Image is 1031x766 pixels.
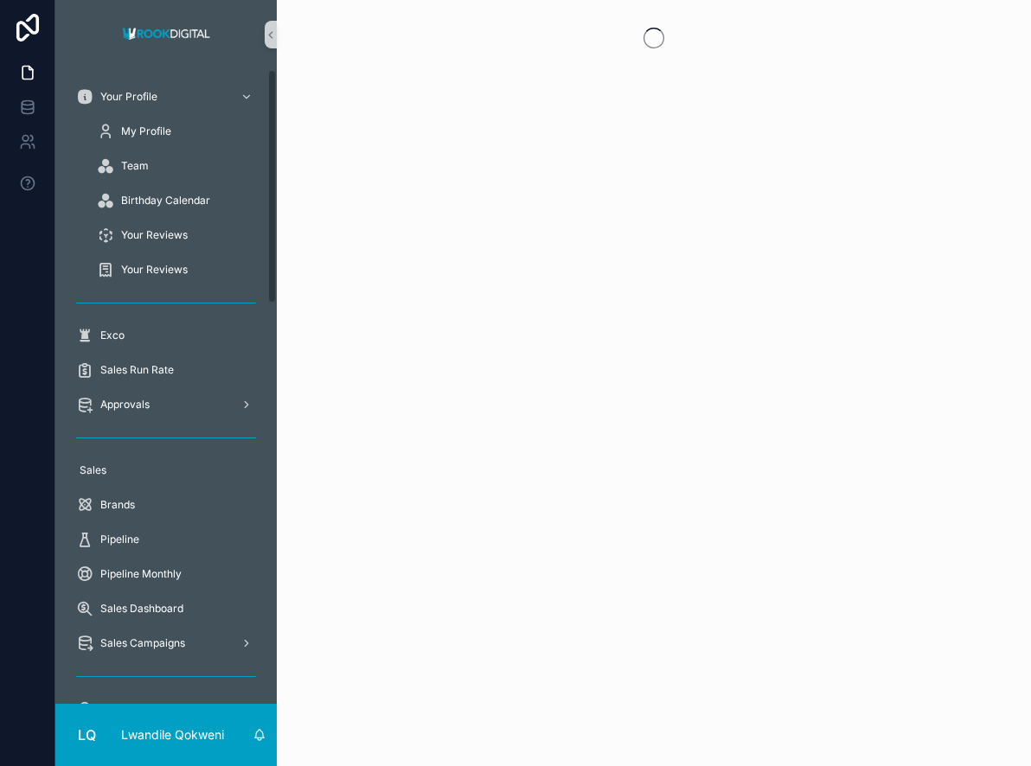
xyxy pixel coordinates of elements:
[86,185,266,216] a: Birthday Calendar
[80,463,106,477] span: Sales
[100,329,125,342] span: Exco
[66,628,266,659] a: Sales Campaigns
[121,263,188,277] span: Your Reviews
[86,254,266,285] a: Your Reviews
[121,124,171,138] span: My Profile
[100,533,139,546] span: Pipeline
[66,693,266,725] a: Your Briefs/Working On
[55,69,277,704] div: scrollable content
[121,159,149,173] span: Team
[66,559,266,590] a: Pipeline Monthly
[86,116,266,147] a: My Profile
[100,398,150,412] span: Approvals
[121,194,210,207] span: Birthday Calendar
[66,81,266,112] a: Your Profile
[66,524,266,555] a: Pipeline
[100,363,174,377] span: Sales Run Rate
[100,567,182,581] span: Pipeline Monthly
[66,455,266,486] a: Sales
[86,150,266,182] a: Team
[66,389,266,420] a: Approvals
[66,354,266,386] a: Sales Run Rate
[121,228,188,242] span: Your Reviews
[66,320,266,351] a: Exco
[118,21,215,48] img: App logo
[100,702,215,716] span: Your Briefs/Working On
[66,593,266,624] a: Sales Dashboard
[86,220,266,251] a: Your Reviews
[66,489,266,520] a: Brands
[100,636,185,650] span: Sales Campaigns
[100,90,157,104] span: Your Profile
[78,725,96,745] span: LQ
[100,602,183,616] span: Sales Dashboard
[121,726,224,744] p: Lwandile Qokweni
[100,498,135,512] span: Brands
